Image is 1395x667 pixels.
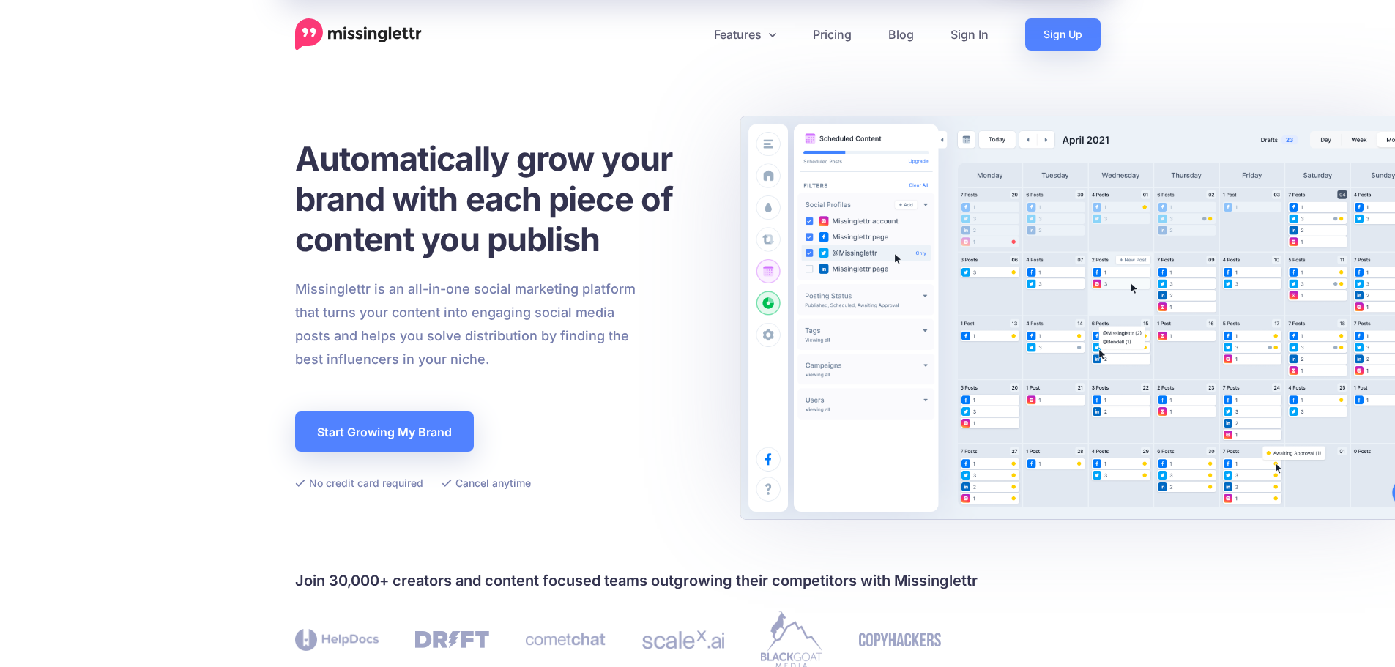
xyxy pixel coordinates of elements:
[1025,18,1101,51] a: Sign Up
[870,18,932,51] a: Blog
[295,18,422,51] a: Home
[932,18,1007,51] a: Sign In
[295,138,709,259] h1: Automatically grow your brand with each piece of content you publish
[295,569,1101,592] h4: Join 30,000+ creators and content focused teams outgrowing their competitors with Missinglettr
[442,474,531,492] li: Cancel anytime
[295,277,636,371] p: Missinglettr is an all-in-one social marketing platform that turns your content into engaging soc...
[795,18,870,51] a: Pricing
[696,18,795,51] a: Features
[295,474,423,492] li: No credit card required
[295,411,474,452] a: Start Growing My Brand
